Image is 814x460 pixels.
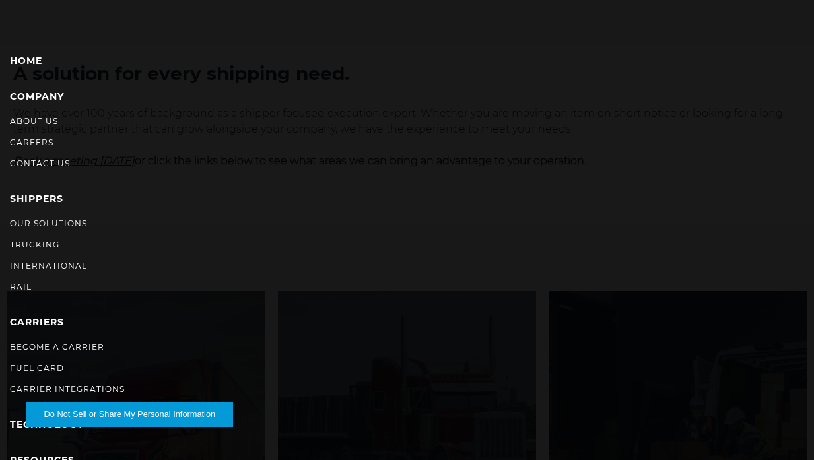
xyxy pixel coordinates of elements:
[10,240,59,249] a: Trucking
[10,282,32,292] a: RAIL
[10,342,104,352] a: Become a Carrier
[10,158,70,168] a: Contact Us
[10,316,64,328] a: Carriers
[10,116,58,126] a: About Us
[10,55,42,67] a: Home
[10,218,87,228] a: Our Solutions
[10,418,84,430] a: Technology
[10,261,87,271] a: International
[10,384,125,394] a: Carrier Integrations
[26,402,233,427] button: Do Not Sell or Share My Personal Information
[10,137,53,147] a: Careers
[10,193,63,205] a: SHIPPERS
[10,90,64,102] a: Company
[10,363,64,373] a: Fuel Card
